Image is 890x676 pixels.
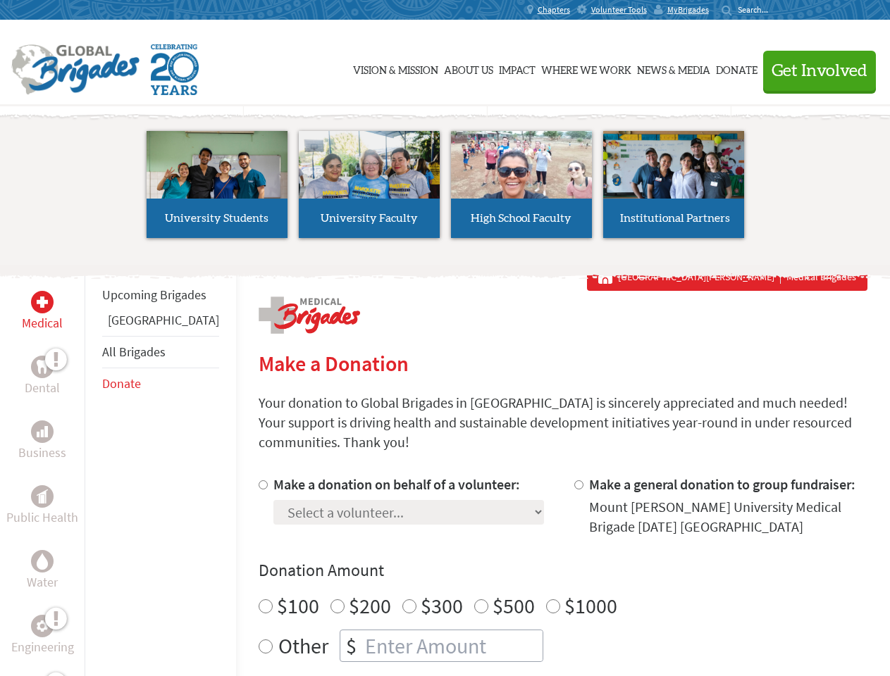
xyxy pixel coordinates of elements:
div: Business [31,420,54,443]
a: Public HealthPublic Health [6,485,78,527]
label: Make a general donation to group fundraiser: [589,475,855,493]
a: Vision & Mission [353,33,438,104]
label: $1000 [564,592,617,619]
img: Business [37,426,48,437]
a: University Students [147,131,288,238]
input: Enter Amount [362,630,543,661]
a: EngineeringEngineering [11,615,74,657]
h4: Donation Amount [259,559,867,582]
img: menu_brigades_submenu_2.jpg [299,131,440,225]
a: About Us [444,33,493,104]
p: Business [18,443,66,463]
span: University Students [165,213,268,224]
p: Your donation to Global Brigades in [GEOGRAPHIC_DATA] is sincerely appreciated and much needed! Y... [259,393,867,452]
span: Volunteer Tools [591,4,647,15]
p: Water [27,572,58,592]
a: Impact [499,33,536,104]
a: University Faculty [299,131,440,238]
label: Make a donation on behalf of a volunteer: [273,475,520,493]
label: $100 [277,592,319,619]
img: Water [37,553,48,569]
a: BusinessBusiness [18,420,66,463]
p: Medical [22,313,63,333]
a: All Brigades [102,344,166,360]
div: $ [340,630,362,661]
label: $200 [349,592,391,619]
div: Medical [31,291,54,313]
li: Upcoming Brigades [102,280,219,311]
span: Chapters [538,4,570,15]
label: $500 [493,592,535,619]
div: Dental [31,356,54,378]
img: Global Brigades Celebrating 20 Years [151,44,199,95]
span: University Faculty [321,213,418,224]
a: News & Media [637,33,710,104]
span: Get Involved [772,63,867,80]
div: Mount [PERSON_NAME] University Medical Brigade [DATE] [GEOGRAPHIC_DATA] [589,497,867,537]
div: Engineering [31,615,54,637]
span: Institutional Partners [620,213,730,224]
a: Donate [102,375,141,392]
label: $300 [421,592,463,619]
img: logo-medical.png [259,296,360,334]
a: MedicalMedical [22,291,63,333]
a: [GEOGRAPHIC_DATA] [108,312,219,328]
img: Engineering [37,620,48,632]
p: Engineering [11,637,74,657]
img: menu_brigades_submenu_1.jpg [147,131,288,225]
img: Medical [37,296,48,308]
img: Dental [37,360,48,373]
img: Global Brigades Logo [11,44,140,95]
a: Donate [716,33,758,104]
span: High School Faculty [471,213,571,224]
a: WaterWater [27,550,58,592]
p: Dental [25,378,60,398]
p: Public Health [6,508,78,527]
li: Donate [102,368,219,399]
h2: Make a Donation [259,351,867,376]
img: Public Health [37,489,48,503]
img: menu_brigades_submenu_4.jpg [603,131,744,225]
div: Water [31,550,54,572]
a: Where We Work [541,33,631,104]
button: Get Involved [763,51,876,91]
li: Guatemala [102,311,219,336]
span: MyBrigades [667,4,709,15]
a: DentalDental [25,356,60,398]
a: Upcoming Brigades [102,287,206,303]
li: All Brigades [102,336,219,368]
div: Public Health [31,485,54,508]
a: High School Faculty [451,131,592,238]
label: Other [278,630,328,662]
input: Search... [738,4,778,15]
img: menu_brigades_submenu_3.jpg [451,131,592,199]
a: Institutional Partners [603,131,744,238]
